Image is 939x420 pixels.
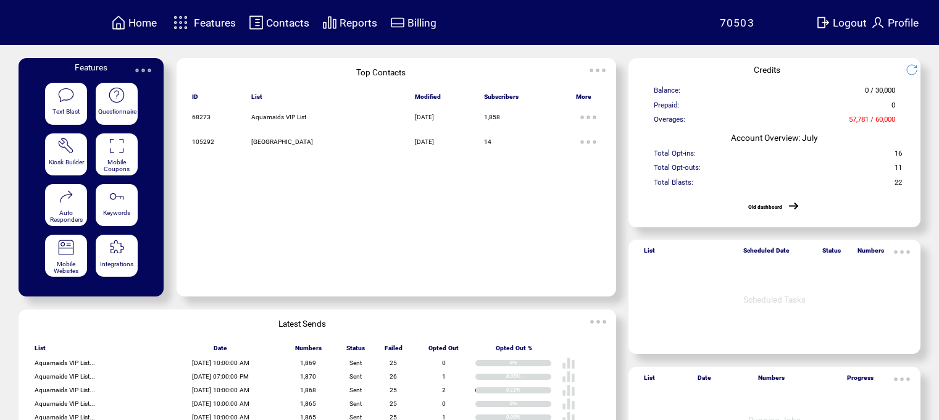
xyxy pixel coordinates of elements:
span: Top Contacts [356,67,406,77]
div: 0% [509,401,551,407]
img: coupons.svg [108,137,125,154]
span: Overages: [654,115,685,129]
span: [DATE] 10:00:00 AM [192,400,249,407]
span: [DATE] 10:00:00 AM [192,387,249,393]
img: contacts.svg [249,15,264,30]
span: [GEOGRAPHIC_DATA] [251,138,313,145]
span: More [576,93,591,106]
span: 1,868 [300,387,316,393]
span: Sent [349,359,362,366]
a: Billing [388,13,438,32]
span: Total Opt-ins: [654,149,696,163]
span: Latest Sends [278,319,326,329]
span: 26 [390,373,397,380]
span: Account Overview: July [731,133,817,143]
span: Date [214,345,227,357]
span: Subscribers [484,93,519,106]
span: 25 [390,387,397,393]
div: 0.05% [506,374,551,380]
span: 2 [442,387,446,393]
span: 0 [442,400,446,407]
span: Logout [833,17,867,29]
img: keywords.svg [108,188,125,205]
span: 22 [895,178,902,192]
span: 1,870 [300,373,316,380]
span: Modified [415,93,441,106]
span: Integrations [100,261,133,267]
a: Contacts [247,13,311,32]
span: Aquamaids VIP List [251,114,306,120]
span: 1,865 [300,400,316,407]
img: poll%20-%20white.svg [562,370,575,384]
span: 1,858 [484,114,500,120]
img: ellypsis.svg [576,105,601,130]
img: home.svg [111,15,126,30]
span: 105292 [192,138,214,145]
span: [DATE] 10:00:00 AM [192,359,249,366]
span: Numbers [858,247,884,259]
span: ID [192,93,198,106]
img: ellypsis.svg [585,58,610,83]
a: Mobile Coupons [96,133,138,176]
span: Text Blast [52,108,80,115]
span: Numbers [758,374,785,387]
span: Aquamaids VIP List... [35,359,95,366]
img: poll%20-%20white.svg [562,397,575,411]
img: refresh.png [906,64,927,76]
a: Keywords [96,184,138,227]
span: Sent [349,373,362,380]
span: Scheduled Tasks [743,295,806,304]
span: Aquamaids VIP List... [35,387,95,393]
span: 0 [442,359,446,366]
span: Date [698,374,711,387]
a: Text Blast [45,83,87,125]
span: 70503 [720,17,755,29]
a: Mobile Websites [45,235,87,277]
a: Features [168,10,238,35]
span: Features [75,62,107,72]
span: 0 [891,101,895,115]
span: Credits [754,65,780,75]
span: Aquamaids VIP List... [35,373,95,380]
span: Opted Out % [496,345,533,357]
img: questionnaire.svg [108,86,125,104]
span: [DATE] [415,114,434,120]
span: Contacts [266,17,309,29]
span: Mobile Coupons [104,159,130,172]
a: Kiosk Builder [45,133,87,176]
img: features.svg [170,12,191,33]
a: Home [109,13,159,32]
a: Questionnaire [96,83,138,125]
span: 0 / 30,000 [865,86,895,100]
img: tool%201.svg [57,137,75,154]
span: 11 [895,163,902,177]
span: 57,781 / 60,000 [849,115,895,129]
div: 0% [509,360,551,366]
img: ellypsis.svg [890,240,914,264]
span: Status [346,345,365,357]
span: Total Blasts: [654,178,693,192]
img: integrations.svg [108,239,125,256]
span: Failed [385,345,403,357]
span: List [35,345,46,357]
img: chart.svg [322,15,337,30]
a: Auto Responders [45,184,87,227]
span: Profile [888,17,919,29]
span: Features [194,17,236,29]
span: Auto Responders [50,209,83,223]
span: [DATE] 07:00:00 PM [192,373,249,380]
span: 25 [390,400,397,407]
a: Logout [814,13,869,32]
span: Aquamaids VIP List... [35,400,95,407]
img: text-blast.svg [57,86,75,104]
img: ellypsis.svg [586,309,611,334]
a: Old dashboard [748,204,782,210]
div: 0.11% [506,387,551,393]
span: List [644,247,655,259]
img: poll%20-%20white.svg [562,356,575,370]
img: poll%20-%20white.svg [562,384,575,397]
img: creidtcard.svg [390,15,405,30]
span: Prepaid: [654,101,680,115]
img: auto-responders.svg [57,188,75,205]
span: Reports [340,17,377,29]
